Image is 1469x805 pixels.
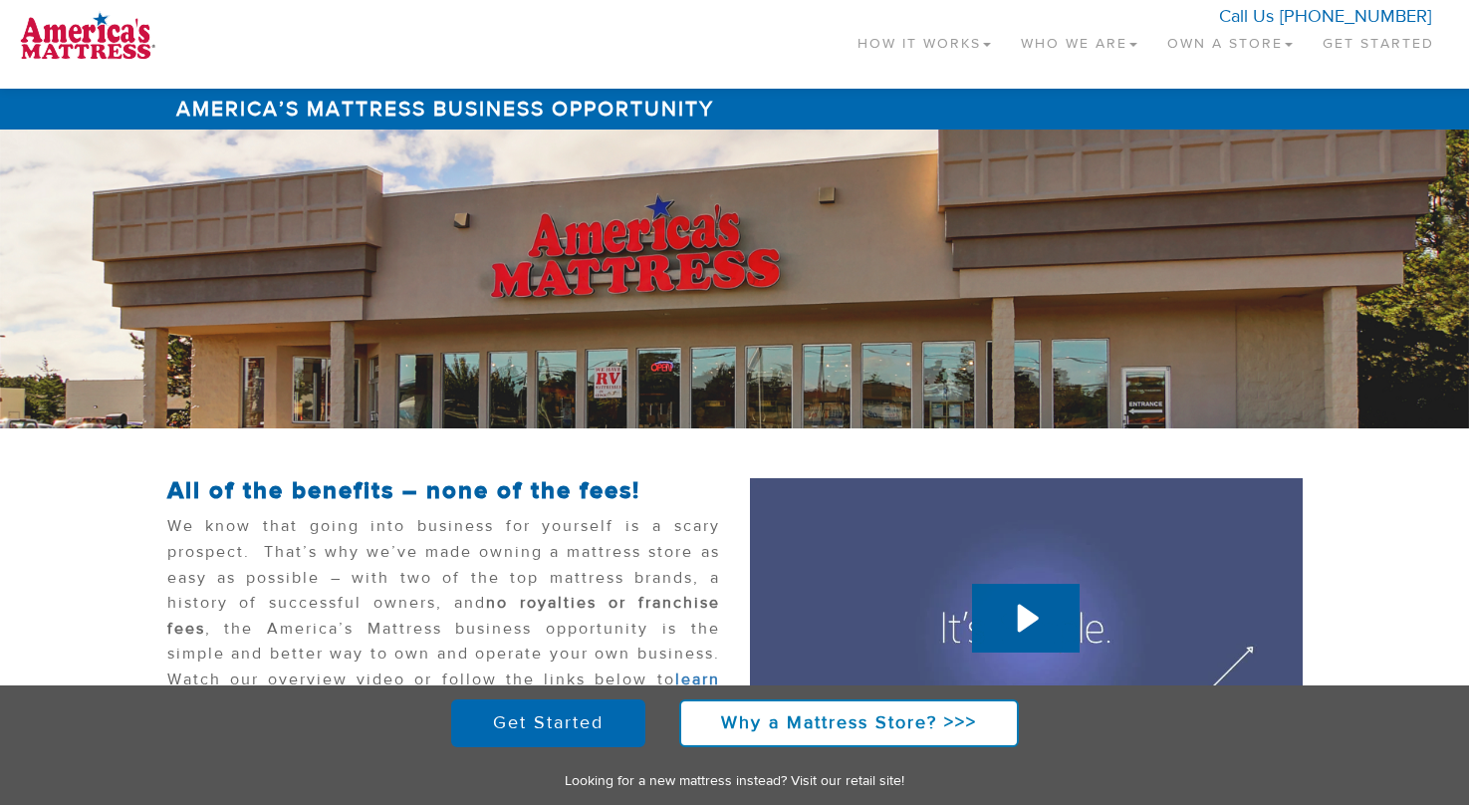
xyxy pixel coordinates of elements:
[1219,5,1274,28] span: Call Us
[1280,5,1431,28] a: [PHONE_NUMBER]
[679,699,1019,747] a: Why a Mattress Store? >>>
[167,514,720,728] p: We know that going into business for yourself is a scary prospect. That’s why we’ve made owning a...
[1308,10,1449,69] a: Get Started
[750,478,1303,789] img: Video Thumbnail
[167,593,720,639] strong: no royalties or franchise fees
[1152,10,1308,69] a: Own a Store
[565,772,904,790] a: Looking for a new mattress instead? Visit our retail site!
[20,10,155,60] img: logo
[451,699,645,747] a: Get Started
[1006,10,1152,69] a: Who We Are
[167,89,1303,130] h1: America’s Mattress Business Opportunity
[167,478,720,504] h2: All of the benefits – none of the fees!
[972,584,1080,653] button: Play Video: AmMatt Sleep Simple Intro Video
[721,711,977,734] strong: Why a Mattress Store? >>>
[843,10,1006,69] a: How It Works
